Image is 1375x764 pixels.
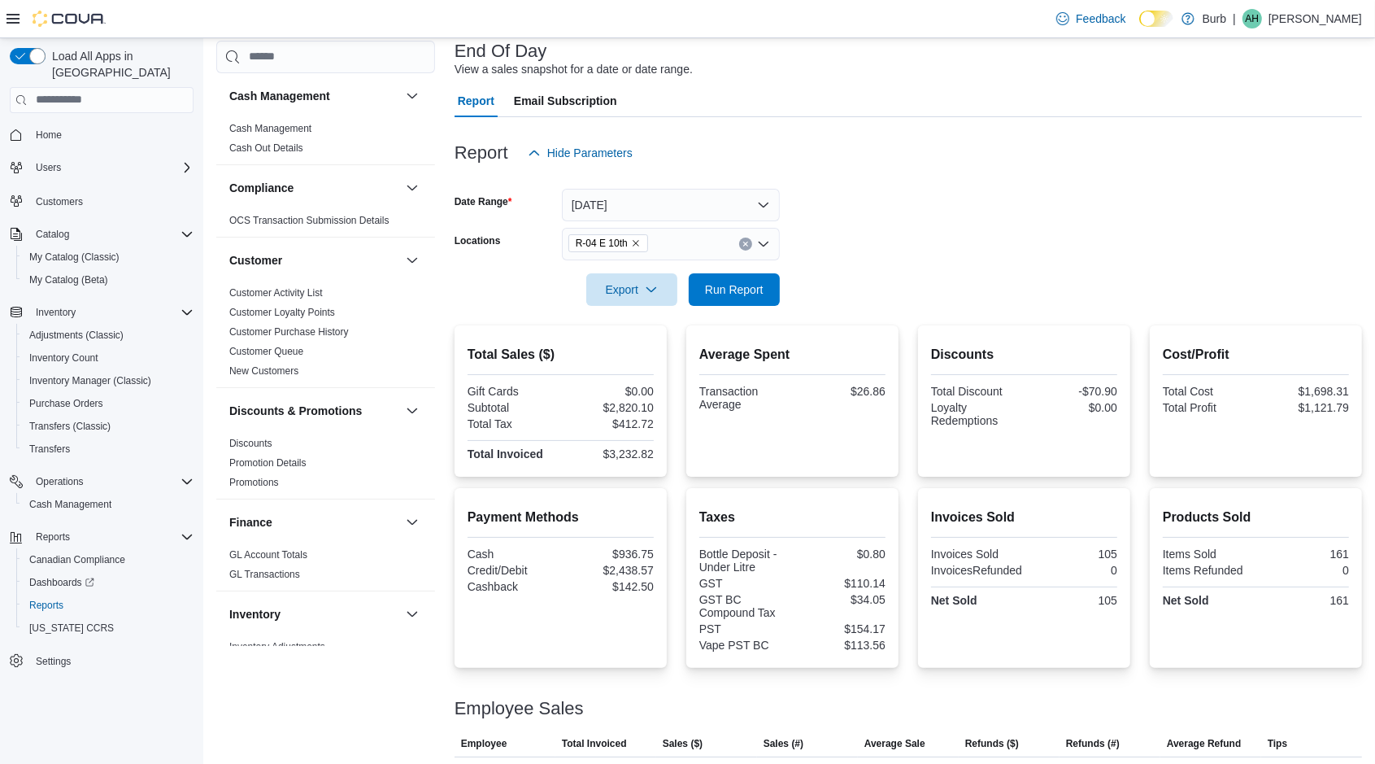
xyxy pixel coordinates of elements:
[1139,27,1140,28] span: Dark Mode
[1246,9,1260,28] span: AH
[16,324,200,347] button: Adjustments (Classic)
[699,639,790,652] div: Vape PST BC
[23,247,194,267] span: My Catalog (Classic)
[1259,548,1349,561] div: 161
[23,325,130,345] a: Adjustments (Classic)
[229,122,311,135] span: Cash Management
[1163,385,1253,398] div: Total Cost
[46,48,194,81] span: Load All Apps in [GEOGRAPHIC_DATA]
[455,195,512,208] label: Date Range
[29,622,114,635] span: [US_STATE] CCRS
[229,88,399,104] button: Cash Management
[795,593,885,606] div: $34.05
[10,116,194,715] nav: Complex example
[1163,508,1349,527] h2: Products Sold
[562,189,780,221] button: [DATE]
[16,246,200,268] button: My Catalog (Classic)
[29,124,194,145] span: Home
[29,351,98,365] span: Inventory Count
[29,158,194,177] span: Users
[468,508,654,527] h2: Payment Methods
[663,737,703,750] span: Sales ($)
[36,228,69,241] span: Catalog
[229,457,307,469] a: Promotion Details
[229,325,349,338] span: Customer Purchase History
[795,577,885,590] div: $110.14
[23,371,158,391] a: Inventory Manager (Classic)
[216,434,435,499] div: Discounts & Promotions
[468,548,558,561] div: Cash
[3,123,200,146] button: Home
[229,142,303,155] span: Cash Out Details
[562,737,627,750] span: Total Invoiced
[16,594,200,617] button: Reports
[699,622,790,635] div: PST
[1259,564,1349,577] div: 0
[23,573,194,592] span: Dashboards
[229,549,307,561] a: GL Account Totals
[468,345,654,365] h2: Total Sales ($)
[23,394,194,413] span: Purchase Orders
[402,86,422,106] button: Cash Management
[229,569,300,580] a: GL Transactions
[16,415,200,438] button: Transfers (Classic)
[29,251,120,264] span: My Catalog (Classic)
[931,594,977,607] strong: Net Sold
[699,345,885,365] h2: Average Spent
[36,475,84,488] span: Operations
[931,345,1117,365] h2: Discounts
[563,580,654,593] div: $142.50
[1167,737,1242,750] span: Average Refund
[563,564,654,577] div: $2,438.57
[631,238,641,248] button: Remove R-04 E 10th from selection in this group
[229,286,323,299] span: Customer Activity List
[455,41,547,61] h3: End Of Day
[596,273,668,306] span: Export
[3,223,200,246] button: Catalog
[3,301,200,324] button: Inventory
[229,548,307,561] span: GL Account Totals
[402,513,422,532] button: Finance
[33,11,106,27] img: Cova
[23,270,194,290] span: My Catalog (Beta)
[402,401,422,421] button: Discounts & Promotions
[931,564,1022,577] div: InvoicesRefunded
[1076,11,1125,27] span: Feedback
[29,125,68,145] a: Home
[547,145,633,161] span: Hide Parameters
[29,527,194,547] span: Reports
[705,282,764,298] span: Run Report
[229,456,307,469] span: Promotion Details
[229,437,272,450] span: Discounts
[965,737,1019,750] span: Refunds ($)
[3,649,200,673] button: Settings
[229,214,389,227] span: OCS Transaction Submission Details
[1027,548,1117,561] div: 105
[461,737,507,750] span: Employee
[36,655,71,668] span: Settings
[576,235,628,251] span: R-04 E 10th
[931,508,1117,527] h2: Invoices Sold
[23,550,194,570] span: Canadian Compliance
[1163,345,1349,365] h2: Cost/Profit
[699,508,885,527] h2: Taxes
[29,303,194,322] span: Inventory
[931,548,1021,561] div: Invoices Sold
[23,495,194,514] span: Cash Management
[1233,9,1236,28] p: |
[229,514,272,530] h3: Finance
[455,699,584,718] h3: Employee Sales
[23,596,70,615] a: Reports
[458,85,494,117] span: Report
[3,189,200,212] button: Customers
[689,273,780,306] button: Run Report
[229,180,399,196] button: Compliance
[1163,594,1209,607] strong: Net Sold
[229,252,282,268] h3: Customer
[229,568,300,581] span: GL Transactions
[29,498,111,511] span: Cash Management
[216,545,435,591] div: Finance
[229,345,303,358] span: Customer Queue
[764,737,803,750] span: Sales (#)
[216,119,435,164] div: Cash Management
